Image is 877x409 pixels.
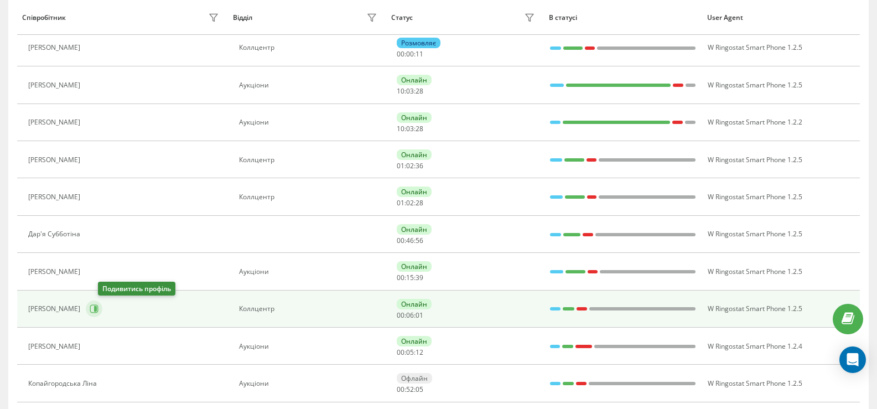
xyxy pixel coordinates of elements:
[397,348,404,357] span: 00
[708,267,802,276] span: W Ringostat Smart Phone 1.2.5
[416,198,423,208] span: 28
[406,236,414,245] span: 46
[406,161,414,170] span: 02
[708,379,802,388] span: W Ringostat Smart Phone 1.2.5
[397,299,432,309] div: Онлайн
[98,282,175,296] div: Подивитись профіль
[416,86,423,96] span: 28
[239,118,380,126] div: Аукціони
[406,310,414,320] span: 06
[406,273,414,282] span: 15
[397,187,432,197] div: Онлайн
[397,161,404,170] span: 01
[28,305,83,313] div: [PERSON_NAME]
[397,87,423,95] div: : :
[708,43,802,52] span: W Ringostat Smart Phone 1.2.5
[28,343,83,350] div: [PERSON_NAME]
[28,44,83,51] div: [PERSON_NAME]
[397,273,404,282] span: 00
[708,229,802,239] span: W Ringostat Smart Phone 1.2.5
[239,268,380,276] div: Аукціони
[397,336,432,346] div: Онлайн
[28,156,83,164] div: [PERSON_NAME]
[28,118,83,126] div: [PERSON_NAME]
[406,124,414,133] span: 03
[406,348,414,357] span: 05
[239,380,380,387] div: Аукціони
[708,192,802,201] span: W Ringostat Smart Phone 1.2.5
[397,112,432,123] div: Онлайн
[239,193,380,201] div: Коллцентр
[28,380,100,387] div: Копайгородська Ліна
[708,80,802,90] span: W Ringostat Smart Phone 1.2.5
[397,38,440,48] div: Розмовляє
[397,310,404,320] span: 00
[28,230,83,238] div: Дар'я Субботіна
[397,149,432,160] div: Онлайн
[416,49,423,59] span: 11
[239,44,380,51] div: Коллцентр
[708,341,802,351] span: W Ringostat Smart Phone 1.2.4
[239,156,380,164] div: Коллцентр
[397,312,423,319] div: : :
[406,86,414,96] span: 03
[397,274,423,282] div: : :
[707,14,855,22] div: User Agent
[397,49,404,59] span: 00
[397,386,423,394] div: : :
[239,343,380,350] div: Аукціони
[397,162,423,170] div: : :
[416,385,423,394] span: 05
[28,193,83,201] div: [PERSON_NAME]
[28,81,83,89] div: [PERSON_NAME]
[397,75,432,85] div: Онлайн
[397,199,423,207] div: : :
[416,236,423,245] span: 56
[397,86,404,96] span: 10
[406,49,414,59] span: 00
[549,14,697,22] div: В статусі
[416,273,423,282] span: 39
[708,155,802,164] span: W Ringostat Smart Phone 1.2.5
[416,348,423,357] span: 12
[406,385,414,394] span: 52
[708,117,802,127] span: W Ringostat Smart Phone 1.2.2
[28,268,83,276] div: [PERSON_NAME]
[239,305,380,313] div: Коллцентр
[397,349,423,356] div: : :
[397,261,432,272] div: Онлайн
[397,125,423,133] div: : :
[397,198,404,208] span: 01
[416,161,423,170] span: 36
[397,236,404,245] span: 00
[397,224,432,235] div: Онлайн
[22,14,66,22] div: Співробітник
[233,14,252,22] div: Відділ
[391,14,413,22] div: Статус
[397,237,423,245] div: : :
[416,124,423,133] span: 28
[397,124,404,133] span: 10
[397,385,404,394] span: 00
[839,346,866,373] div: Open Intercom Messenger
[397,50,423,58] div: : :
[406,198,414,208] span: 02
[239,81,380,89] div: Аукціони
[397,373,432,384] div: Офлайн
[416,310,423,320] span: 01
[708,304,802,313] span: W Ringostat Smart Phone 1.2.5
